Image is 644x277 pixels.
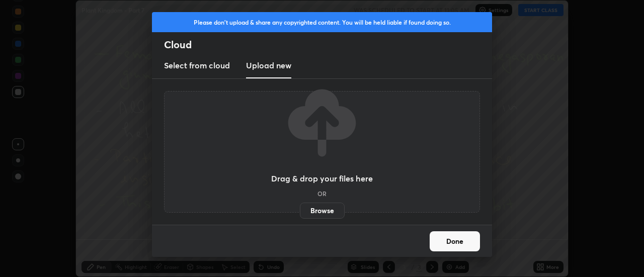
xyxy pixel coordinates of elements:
[317,191,327,197] h5: OR
[271,174,373,182] h3: Drag & drop your files here
[430,231,480,251] button: Done
[246,59,291,71] h3: Upload new
[164,38,492,51] h2: Cloud
[164,59,230,71] h3: Select from cloud
[152,12,492,32] div: Please don't upload & share any copyrighted content. You will be held liable if found doing so.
